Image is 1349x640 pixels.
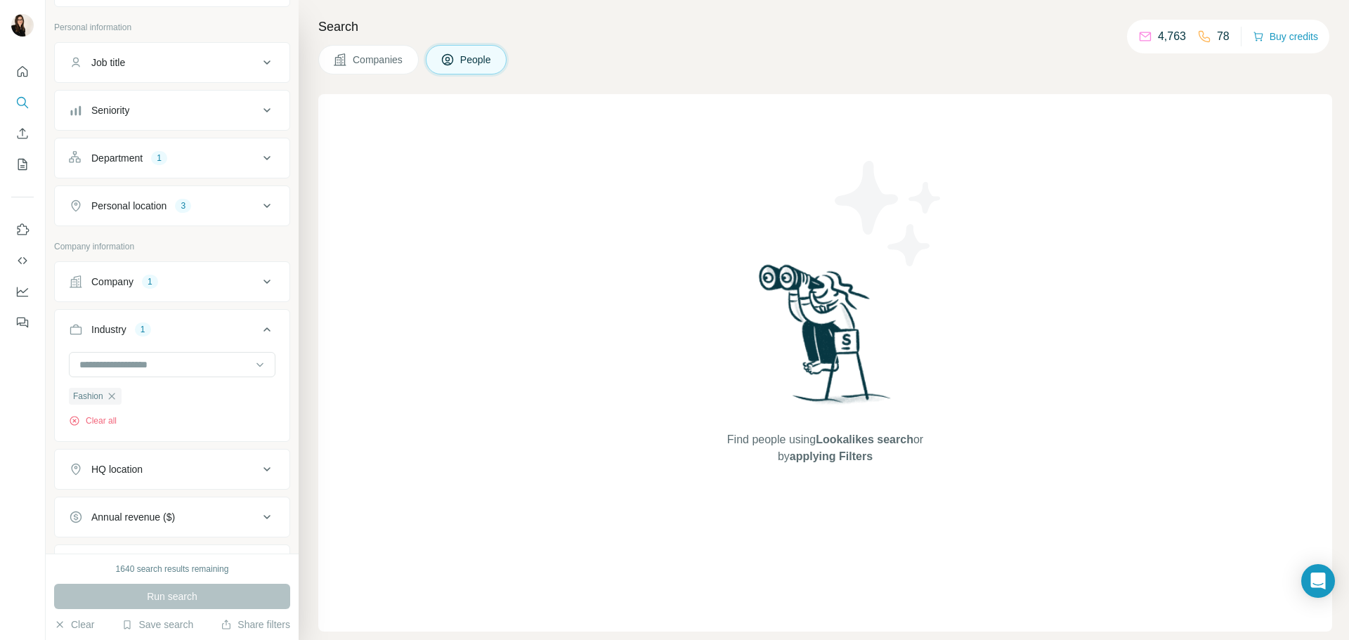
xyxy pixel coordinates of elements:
[54,21,290,34] p: Personal information
[11,59,34,84] button: Quick start
[122,618,193,632] button: Save search
[11,121,34,146] button: Enrich CSV
[91,510,175,524] div: Annual revenue ($)
[11,152,34,177] button: My lists
[353,53,404,67] span: Companies
[826,150,952,277] img: Surfe Illustration - Stars
[91,462,143,476] div: HQ location
[11,90,34,115] button: Search
[55,93,289,127] button: Seniority
[55,313,289,352] button: Industry1
[752,261,899,417] img: Surfe Illustration - Woman searching with binoculars
[54,618,94,632] button: Clear
[55,189,289,223] button: Personal location3
[55,141,289,175] button: Department1
[91,322,126,337] div: Industry
[1301,564,1335,598] div: Open Intercom Messenger
[11,14,34,37] img: Avatar
[55,46,289,79] button: Job title
[1158,28,1186,45] p: 4,763
[460,53,493,67] span: People
[142,275,158,288] div: 1
[116,563,229,575] div: 1640 search results remaining
[69,414,117,427] button: Clear all
[55,548,289,582] button: Employees (size)
[11,248,34,273] button: Use Surfe API
[91,199,167,213] div: Personal location
[55,452,289,486] button: HQ location
[135,323,151,336] div: 1
[91,275,133,289] div: Company
[1217,28,1230,45] p: 78
[1253,27,1318,46] button: Buy credits
[816,433,913,445] span: Lookalikes search
[712,431,937,465] span: Find people using or by
[91,103,129,117] div: Seniority
[91,55,125,70] div: Job title
[221,618,290,632] button: Share filters
[175,200,191,212] div: 3
[54,240,290,253] p: Company information
[91,151,143,165] div: Department
[55,500,289,534] button: Annual revenue ($)
[11,279,34,304] button: Dashboard
[55,265,289,299] button: Company1
[318,17,1332,37] h4: Search
[11,310,34,335] button: Feedback
[73,390,103,403] span: Fashion
[11,217,34,242] button: Use Surfe on LinkedIn
[151,152,167,164] div: 1
[790,450,873,462] span: applying Filters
